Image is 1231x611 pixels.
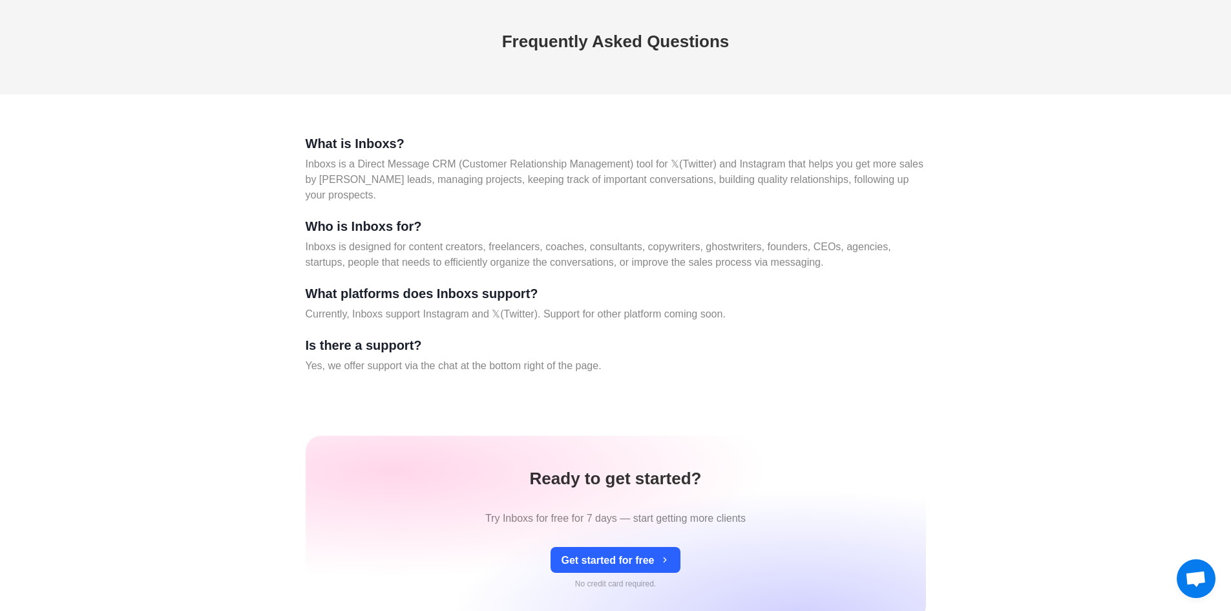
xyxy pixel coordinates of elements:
[306,219,422,234] h2: Who is Inboxs for?
[306,358,602,374] p: Yes, we offer support via the chat at the bottom right of the page.
[502,30,730,53] h1: Frequently Asked Questions
[485,511,746,526] p: Try Inboxs for free for 7 days — start getting more clients
[306,306,726,322] p: Currently, Inboxs support Instagram and 𝕏(Twitter). Support for other platform coming soon.
[306,156,926,203] p: Inboxs is a Direct Message CRM (Customer Relationship Management) tool for 𝕏(Twitter) and Instagr...
[575,578,656,590] p: No credit card required.
[306,239,926,270] p: Inboxs is designed for content creators, freelancers, coaches, consultants, copywriters, ghostwri...
[551,547,680,573] button: Get started for free
[306,338,422,353] h2: Is there a support?
[1177,559,1215,598] a: Open chat
[306,286,538,301] h2: What platforms does Inboxs support?
[530,467,702,490] h1: Ready to get started?
[306,136,405,151] h2: What is Inboxs?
